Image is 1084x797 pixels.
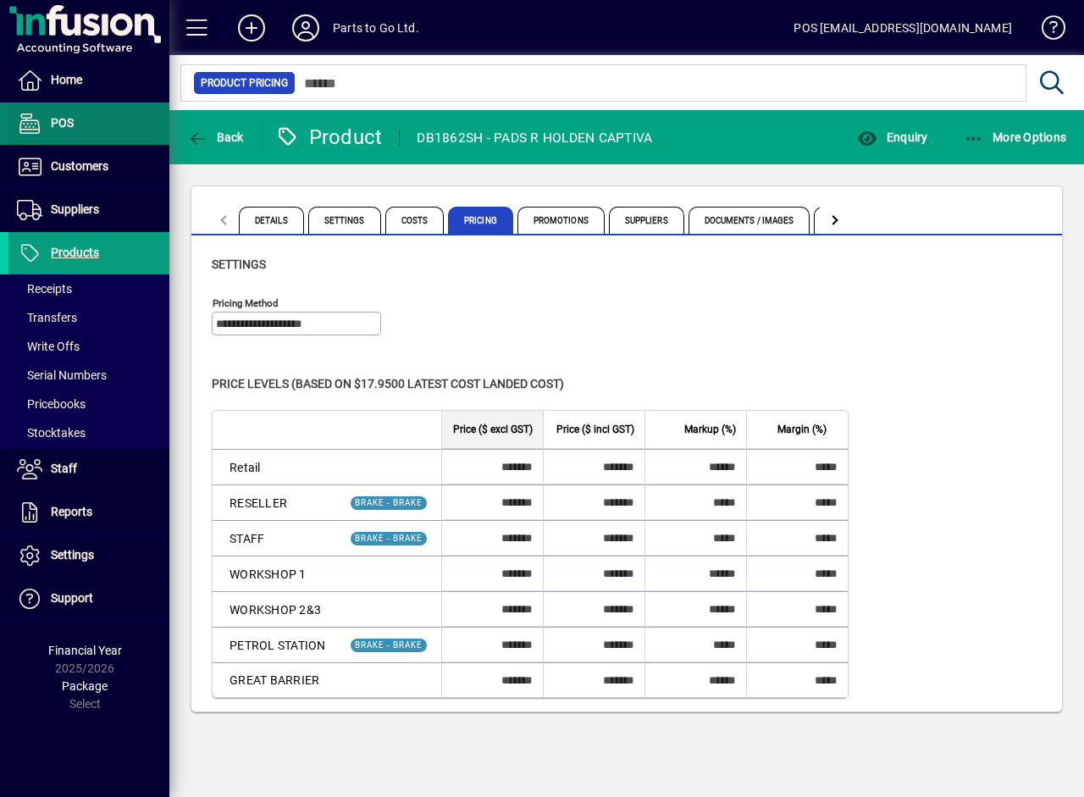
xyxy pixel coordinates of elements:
span: Home [51,73,82,86]
span: Package [62,679,108,693]
span: Settings [308,207,381,234]
span: Back [187,130,244,144]
div: DB1862SH - PADS R HOLDEN CAPTIVA [417,125,652,152]
span: BRAKE - BRAKE [355,640,423,650]
span: Price ($ incl GST) [556,420,634,439]
button: Enquiry [853,122,932,152]
button: Profile [279,13,333,43]
a: Settings [8,534,169,577]
span: Settings [51,548,94,562]
span: BRAKE - BRAKE [355,534,423,543]
a: Serial Numbers [8,361,169,390]
span: More Options [964,130,1067,144]
span: Costs [385,207,445,234]
a: Customers [8,146,169,188]
td: GREAT BARRIER [213,662,336,697]
span: Reports [51,505,92,518]
span: Write Offs [17,340,80,353]
span: Settings [212,257,266,271]
span: Stocktakes [17,426,86,440]
span: Pricebooks [17,397,86,411]
span: Suppliers [51,202,99,216]
span: Financial Year [48,644,122,657]
span: BRAKE - BRAKE [355,498,423,507]
span: Documents / Images [689,207,810,234]
td: PETROL STATION [213,627,336,662]
span: Staff [51,462,77,475]
span: Enquiry [857,130,927,144]
td: Retail [213,449,336,484]
div: POS [EMAIL_ADDRESS][DOMAIN_NAME] [794,14,1012,42]
span: Product Pricing [201,75,288,91]
span: Margin (%) [777,420,827,439]
span: Transfers [17,311,77,324]
a: Reports [8,491,169,534]
span: Support [51,591,93,605]
span: Receipts [17,282,72,296]
div: Product [275,124,383,151]
td: WORKSHOP 1 [213,556,336,591]
span: Price levels (based on $17.9500 Latest cost landed cost) [212,377,564,390]
app-page-header-button: Back [169,122,263,152]
button: Add [224,13,279,43]
a: Suppliers [8,189,169,231]
span: Details [239,207,304,234]
span: Customers [51,159,108,173]
a: Home [8,59,169,102]
a: Pricebooks [8,390,169,418]
button: More Options [960,122,1071,152]
td: STAFF [213,520,336,556]
a: Transfers [8,303,169,332]
a: Write Offs [8,332,169,361]
span: Products [51,246,99,259]
td: RESELLER [213,484,336,520]
a: Knowledge Base [1029,3,1063,58]
a: Support [8,578,169,620]
span: POS [51,116,74,130]
button: Back [183,122,248,152]
a: Receipts [8,274,169,303]
span: Promotions [517,207,605,234]
td: WORKSHOP 2&3 [213,591,336,627]
span: Pricing [448,207,513,234]
span: Markup (%) [684,420,736,439]
span: Serial Numbers [17,368,107,382]
span: Custom Fields [814,207,909,234]
span: Price ($ excl GST) [453,420,533,439]
mat-label: Pricing method [213,297,279,309]
a: Stocktakes [8,418,169,447]
span: Suppliers [609,207,684,234]
a: POS [8,102,169,145]
a: Staff [8,448,169,490]
div: Parts to Go Ltd. [333,14,419,42]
